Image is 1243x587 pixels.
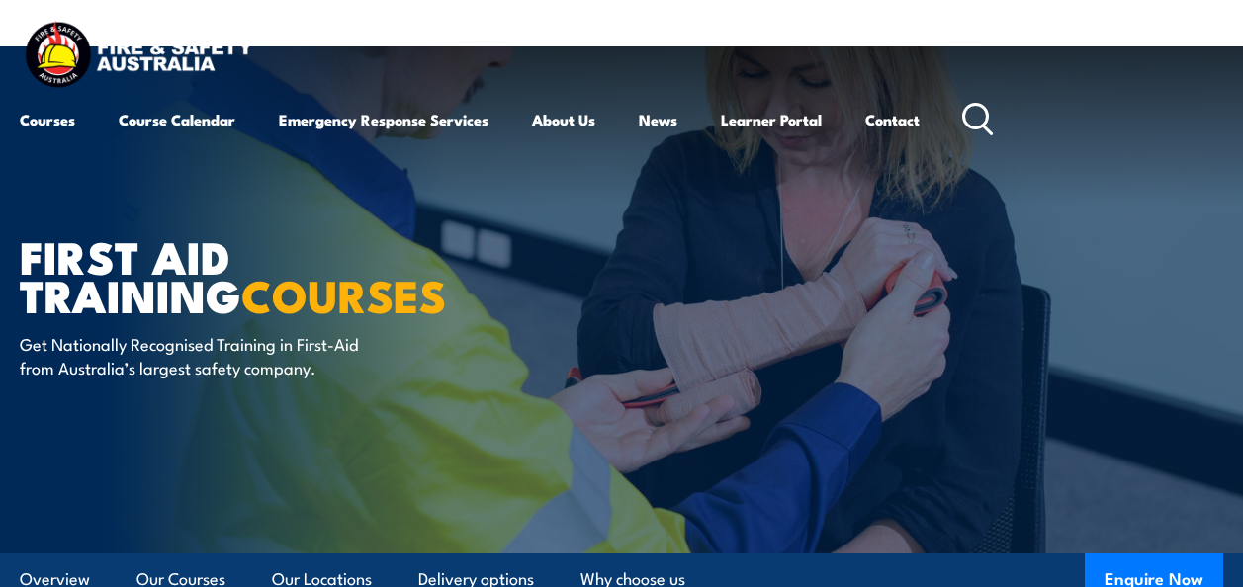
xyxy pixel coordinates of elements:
[865,96,920,143] a: Contact
[20,236,508,313] h1: First Aid Training
[721,96,822,143] a: Learner Portal
[241,260,446,328] strong: COURSES
[639,96,677,143] a: News
[532,96,595,143] a: About Us
[20,96,75,143] a: Courses
[20,332,381,378] p: Get Nationally Recognised Training in First-Aid from Australia’s largest safety company.
[119,96,235,143] a: Course Calendar
[279,96,488,143] a: Emergency Response Services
